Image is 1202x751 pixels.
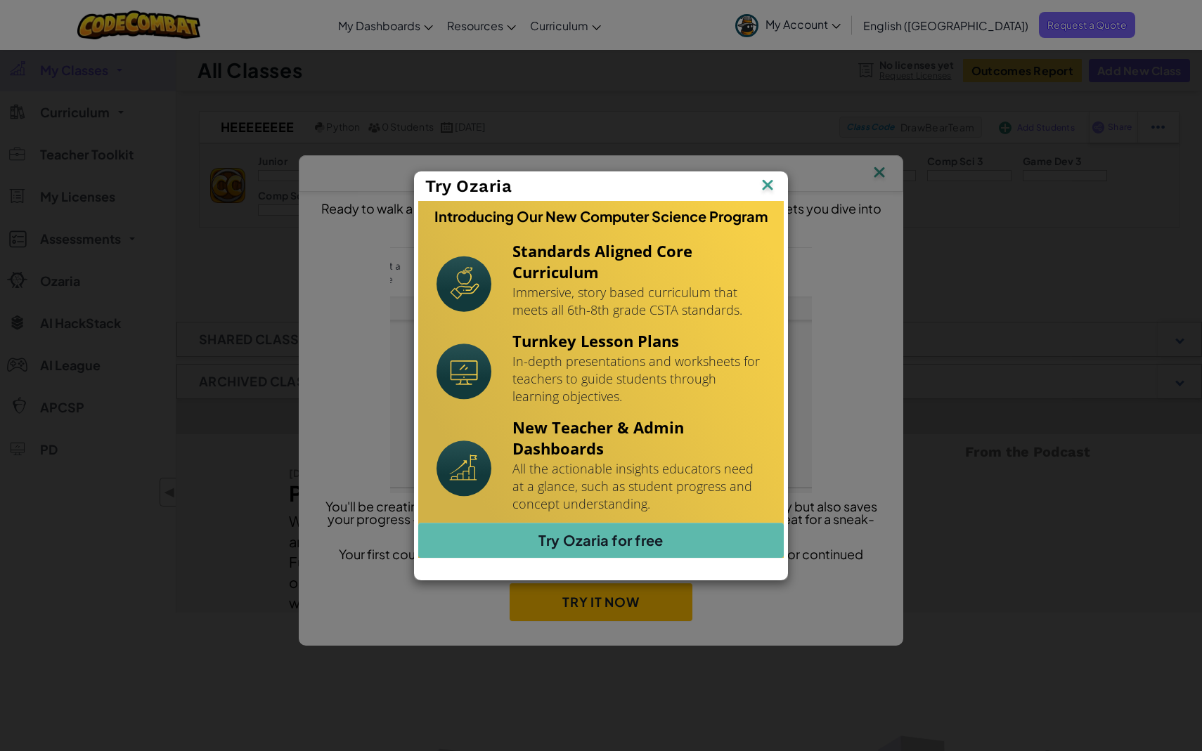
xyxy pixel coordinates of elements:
img: Icon_Turnkey.svg [437,344,491,400]
h4: Standards Aligned Core Curriculum [512,240,765,282]
span: Try Ozaria [425,176,512,196]
h4: New Teacher & Admin Dashboards [512,417,765,459]
a: Try Ozaria for free [418,523,784,558]
img: Icon_StandardsAlignment.svg [437,256,491,312]
p: In-depth presentations and worksheets for teachers to guide students through learning objectives. [512,353,765,405]
h3: Introducing Our New Computer Science Program [434,208,768,225]
p: Immersive, story based curriculum that meets all 6th-8th grade CSTA standards. [512,284,765,319]
p: All the actionable insights educators need at a glance, such as student progress and concept unde... [512,460,765,513]
h4: Turnkey Lesson Plans [512,330,765,351]
img: IconClose.svg [758,176,777,197]
img: Icon_NewTeacherDashboard.svg [437,440,491,497]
